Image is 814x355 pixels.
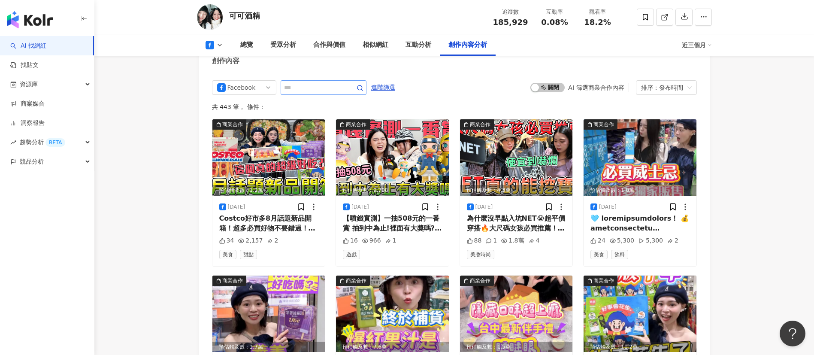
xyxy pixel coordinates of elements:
a: 商案媒合 [10,100,45,108]
img: post-image [212,276,325,352]
span: 趨勢分析 [20,133,65,152]
div: 商業合作 [346,120,366,129]
div: 互動分析 [405,40,431,50]
div: 2,157 [238,237,263,245]
div: [DATE] [228,203,245,211]
span: 競品分析 [20,152,44,171]
div: 5,300 [638,237,663,245]
span: 遊戲 [343,250,360,259]
span: 美食 [219,250,236,259]
div: 預估觸及數：1.5萬 [460,342,573,352]
div: post-image商業合作預估觸及數：1.7萬 [212,276,325,352]
div: 商業合作 [593,120,614,129]
iframe: Help Scout Beacon - Open [780,321,805,346]
div: 追蹤數 [493,8,528,16]
img: KOL Avatar [197,4,223,30]
div: [DATE] [599,203,617,211]
div: 預估觸及數：1.7萬 [212,342,325,352]
div: 16 [343,237,358,245]
div: 🩵 loremipsumdolors！ 💰ametconsectetu adipi098e （seddo308e，temporinc） utl：etd/ma141al enimadmi，veni... [590,214,690,233]
div: 為什麼沒早點入坑NET😭超平價穿搭🔥大尺碼女孩必買推薦！日系洋裝都只要百元！可可酒精👗 最近才發現NET這麼好逛，價格划算款式又超多， 每次都能挖到寶，買到自己喜歡的穿搭！ 但說真的，不論穿什麼... [467,214,566,233]
div: post-image商業合作預估觸及數：1.8萬 [584,119,696,196]
div: 創作內容 [212,56,239,66]
img: post-image [460,119,573,196]
div: 1.8萬 [501,237,524,245]
div: 商業合作 [222,120,243,129]
div: 預估觸及數：7.6萬 [336,342,449,352]
div: [DATE] [475,203,493,211]
div: Costco好市多8月話題新品開箱！超多必買好物不要錯過！草莓肉鬆潛艇堡 xo醬炒蘿蔔糕 花生乖乖 蝦餃 廣式叉燒炒麵 紫薯波霸雪糕 雪梨酪梨綜合果蔬汁 可可酒精Costco好市多8月話題新品開... [219,214,318,233]
div: 相似網紅 [363,40,388,50]
img: post-image [460,276,573,352]
img: post-image [336,276,449,352]
div: [DATE] [351,203,369,211]
div: 24 [590,237,605,245]
div: 商業合作 [222,276,243,285]
div: AI 篩選商業合作內容 [568,84,624,91]
span: 進階篩選 [371,81,395,94]
div: 商業合作 [593,276,614,285]
div: 預估觸及數：4.3萬 [460,185,573,196]
img: post-image [212,119,325,196]
span: 18.2% [584,18,611,27]
div: post-image商業合作預估觸及數：1.2萬 [212,119,325,196]
div: 2 [667,237,678,245]
div: 可可酒精 [229,10,260,21]
div: post-image商業合作預估觸及數：4.3萬 [460,119,573,196]
div: post-image商業合作預估觸及數：9,708 [336,119,449,196]
div: 4 [529,237,540,245]
div: 預估觸及數：1.2萬 [212,185,325,196]
span: 0.08% [541,18,568,27]
a: 找貼文 [10,61,39,70]
span: 甜點 [240,250,257,259]
span: 185,929 [493,18,528,27]
div: 商業合作 [470,120,490,129]
div: 預估觸及數：1.8萬 [584,185,696,196]
span: 飲料 [611,250,628,259]
div: 966 [362,237,381,245]
span: 資源庫 [20,75,38,94]
div: 商業合作 [470,276,490,285]
div: 受眾分析 [270,40,296,50]
div: 合作與價值 [313,40,345,50]
img: post-image [584,119,696,196]
div: post-image商業合作預估觸及數：1.5萬 [460,276,573,352]
span: rise [10,140,16,146]
div: post-image商業合作預估觸及數：11.2萬 [584,276,696,352]
a: searchAI 找網紅 [10,42,46,50]
div: 1 [385,237,396,245]
a: 洞察報告 [10,119,45,127]
div: post-image商業合作預估觸及數：7.6萬 [336,276,449,352]
div: 34 [219,237,234,245]
div: 88 [467,237,482,245]
div: BETA [45,138,65,147]
div: 互動率 [539,8,571,16]
div: 商業合作 [346,276,366,285]
span: 美食 [590,250,608,259]
div: Facebook [227,81,255,94]
img: logo [7,11,53,28]
div: 觀看率 [581,8,614,16]
img: post-image [336,119,449,196]
div: 排序：發布時間 [641,81,684,94]
div: 預估觸及數：9,708 [336,185,449,196]
div: 總覽 [240,40,253,50]
button: 進階篩選 [371,80,396,94]
div: 共 443 筆 ， 條件： [212,103,697,110]
div: 創作內容分析 [448,40,487,50]
div: 1 [486,237,497,245]
div: 預估觸及數：11.2萬 [584,342,696,352]
div: 2 [267,237,278,245]
img: post-image [584,276,696,352]
div: 近三個月 [682,38,712,52]
div: 5,300 [610,237,634,245]
div: 【噴錢實測】一抽508元的一番賞 抽到中為止!裡面有大獎嗎?[PERSON_NAME]夢熊1000% 唐老鴨 小小兵 pingu 航海[PERSON_NAME]多 線上一番賞 可可酒精姊妹PK運... [343,214,442,233]
span: 美妝時尚 [467,250,494,259]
